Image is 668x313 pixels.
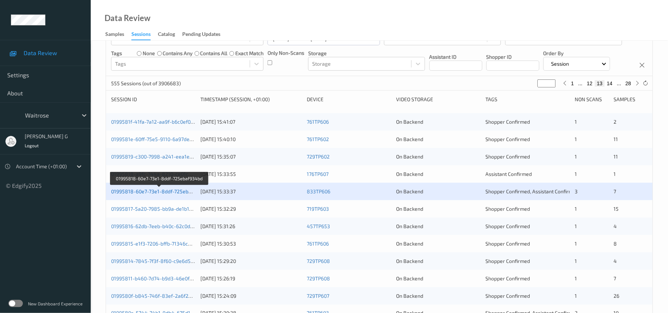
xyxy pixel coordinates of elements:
a: 01995814-7845-7f3f-8f60-c9e6d54a8e75 [111,258,208,264]
div: On Backend [396,223,480,230]
div: [DATE] 15:40:10 [200,136,302,143]
span: 1 [575,240,577,247]
a: 01995818-60e7-73e1-8ddf-725ebaf934bd [111,188,208,194]
span: 1 [575,136,577,142]
a: 01995818-a9fc-744a-8210-ce01c6d1beaa [111,171,208,177]
div: Samples [105,30,124,40]
div: On Backend [396,275,480,282]
div: [DATE] 15:24:09 [200,292,302,300]
a: 729TP607 [307,293,329,299]
div: On Backend [396,153,480,160]
a: 01995817-5a20-7985-bb9a-de1b1a96059e [111,206,209,212]
span: 7 [614,275,616,281]
a: Catalog [158,29,182,40]
div: Sessions [131,30,151,40]
span: 15 [614,206,619,212]
div: On Backend [396,118,480,125]
div: [DATE] 15:31:26 [200,223,302,230]
span: Shopper Confirmed [486,258,530,264]
button: ... [615,80,624,87]
div: [DATE] 15:41:07 [200,118,302,125]
div: Tags [486,96,570,103]
a: 761TP606 [307,119,329,125]
span: Shopper Confirmed [486,153,530,160]
p: Storage [308,50,425,57]
p: Tags [111,50,122,57]
a: 0199581e-60ff-75e5-9110-6a97de891167 [111,136,205,142]
a: 457TP653 [307,223,330,229]
span: Shopper Confirmed [486,136,530,142]
span: 1 [575,223,577,229]
div: Non Scans [575,96,609,103]
span: Shopper Confirmed, Assistant Confirmed (2) [486,188,587,194]
div: [DATE] 15:29:20 [200,258,302,265]
a: 729TP608 [307,258,330,264]
div: Pending Updates [182,30,220,40]
span: 1 [575,119,577,125]
div: On Backend [396,292,480,300]
a: 01995819-c300-7998-a241-eea1ee499150 [111,153,209,160]
a: 761TP606 [307,240,329,247]
p: 555 Sessions (out of 3906683) [111,80,181,87]
div: On Backend [396,170,480,178]
div: [DATE] 15:32:29 [200,205,302,213]
button: 14 [605,80,615,87]
a: 0199581f-41fa-7a12-aa9f-b6c0ef059ef2 [111,119,204,125]
label: contains any [163,50,192,57]
span: Shopper Confirmed [486,119,530,125]
span: Shopper Confirmed [486,275,530,281]
p: Assistant ID [429,53,482,61]
span: 26 [614,293,620,299]
a: 01995815-e1f3-7206-bffb-71346c89ab6e [111,240,206,247]
div: On Backend [396,240,480,247]
a: Samples [105,29,131,40]
p: Order By [543,50,610,57]
span: 1 [575,171,577,177]
p: Only Non-Scans [268,49,304,57]
div: [DATE] 15:33:37 [200,188,302,195]
div: Video Storage [396,96,480,103]
div: [DATE] 15:30:53 [200,240,302,247]
span: 11 [614,153,618,160]
span: Shopper Confirmed [486,206,530,212]
a: 833TP606 [307,188,330,194]
a: 729TP602 [307,153,330,160]
div: [DATE] 15:33:55 [200,170,302,178]
span: 1 [614,171,616,177]
span: 1 [575,275,577,281]
span: 11 [614,136,618,142]
button: 28 [623,80,634,87]
a: 0199580f-b845-746f-83ef-2a6f23dc0715 [111,293,207,299]
a: 01995816-62db-7eeb-b40c-62c0d12957ef [111,223,208,229]
div: Session ID [111,96,195,103]
a: Sessions [131,29,158,40]
span: 8 [614,240,617,247]
span: Assistant Confirmed [486,171,532,177]
a: 761TP602 [307,136,329,142]
label: none [143,50,155,57]
a: Pending Updates [182,29,228,40]
div: On Backend [396,258,480,265]
div: Catalog [158,30,175,40]
div: On Backend [396,205,480,213]
div: [DATE] 15:35:07 [200,153,302,160]
span: 7 [614,188,616,194]
span: 2 [614,119,617,125]
span: 1 [575,153,577,160]
p: Session [549,60,572,67]
button: 13 [595,80,605,87]
a: 719TP603 [307,206,329,212]
div: Data Review [105,15,150,22]
span: 3 [575,188,578,194]
div: Device [307,96,391,103]
a: 729TP608 [307,275,330,281]
button: ... [576,80,585,87]
span: Shopper Confirmed [486,293,530,299]
a: 01995811-b460-7d74-b9d3-46e0f4427f85 [111,275,209,281]
div: On Backend [396,136,480,143]
button: 1 [569,80,577,87]
p: Shopper ID [486,53,539,61]
a: 176TP607 [307,171,329,177]
div: [DATE] 15:26:19 [200,275,302,282]
button: 12 [585,80,595,87]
